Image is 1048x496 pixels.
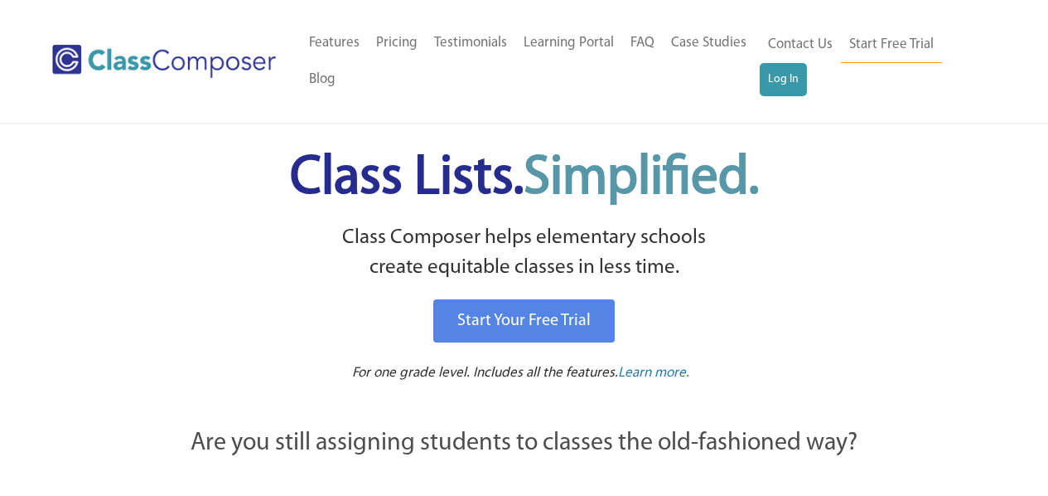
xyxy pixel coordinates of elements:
img: Class Composer [52,45,276,78]
nav: Header Menu [301,25,760,98]
span: Class Lists. [290,152,759,206]
a: Start Free Trial [841,27,942,64]
nav: Header Menu [760,27,983,96]
span: Start Your Free Trial [457,313,591,329]
span: Simplified. [524,152,759,206]
p: Class Composer helps elementary schools create equitable classes in less time. [99,223,949,284]
a: Start Your Free Trial [433,299,615,343]
span: For one grade level. Includes all the features. [352,366,618,380]
a: Contact Us [760,27,841,63]
a: Features [301,25,368,61]
span: Learn more. [618,366,689,380]
a: Learn more. [618,363,689,384]
a: Pricing [368,25,426,61]
a: Blog [301,61,344,98]
p: Are you still assigning students to classes the old-fashioned way? [102,425,947,462]
a: FAQ [622,25,663,61]
a: Learning Portal [515,25,622,61]
a: Log In [760,63,807,96]
a: Case Studies [663,25,755,61]
a: Testimonials [426,25,515,61]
